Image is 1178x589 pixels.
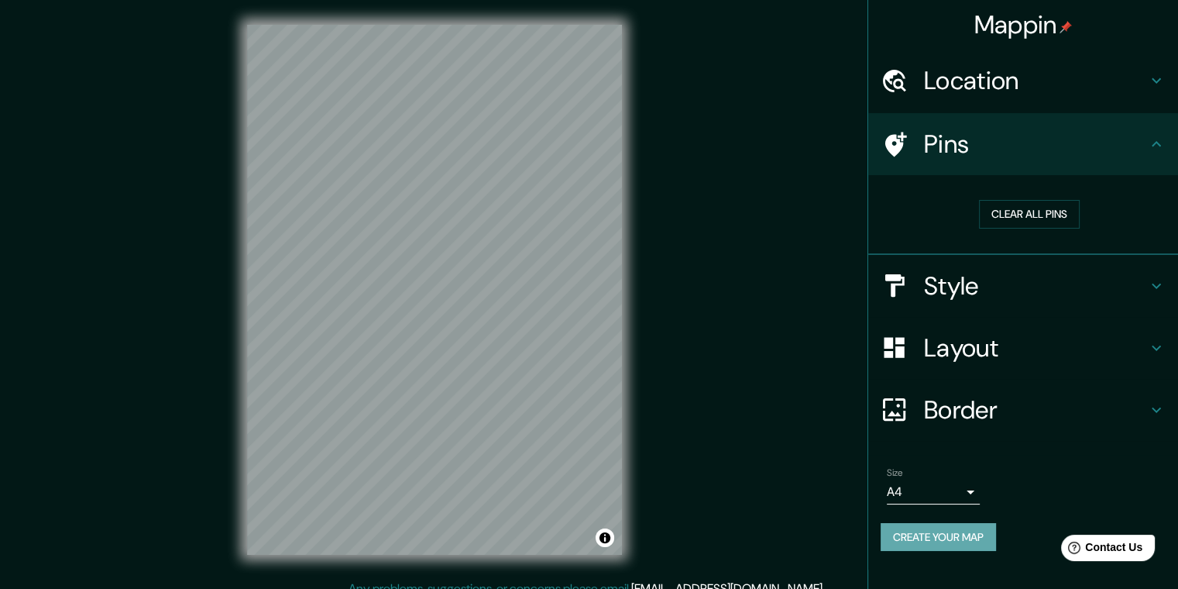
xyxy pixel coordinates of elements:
label: Size [887,466,903,479]
div: Layout [868,317,1178,379]
div: Pins [868,113,1178,175]
iframe: Help widget launcher [1040,529,1161,572]
h4: Mappin [974,9,1073,40]
button: Toggle attribution [596,529,614,547]
canvas: Map [247,25,622,555]
button: Create your map [881,523,996,552]
button: Clear all pins [979,200,1080,229]
h4: Location [924,65,1147,96]
h4: Border [924,394,1147,425]
h4: Layout [924,332,1147,363]
h4: Style [924,270,1147,301]
div: Border [868,379,1178,441]
div: Style [868,255,1178,317]
div: Location [868,50,1178,112]
div: A4 [887,480,980,505]
img: pin-icon.png [1060,21,1072,33]
h4: Pins [924,129,1147,160]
